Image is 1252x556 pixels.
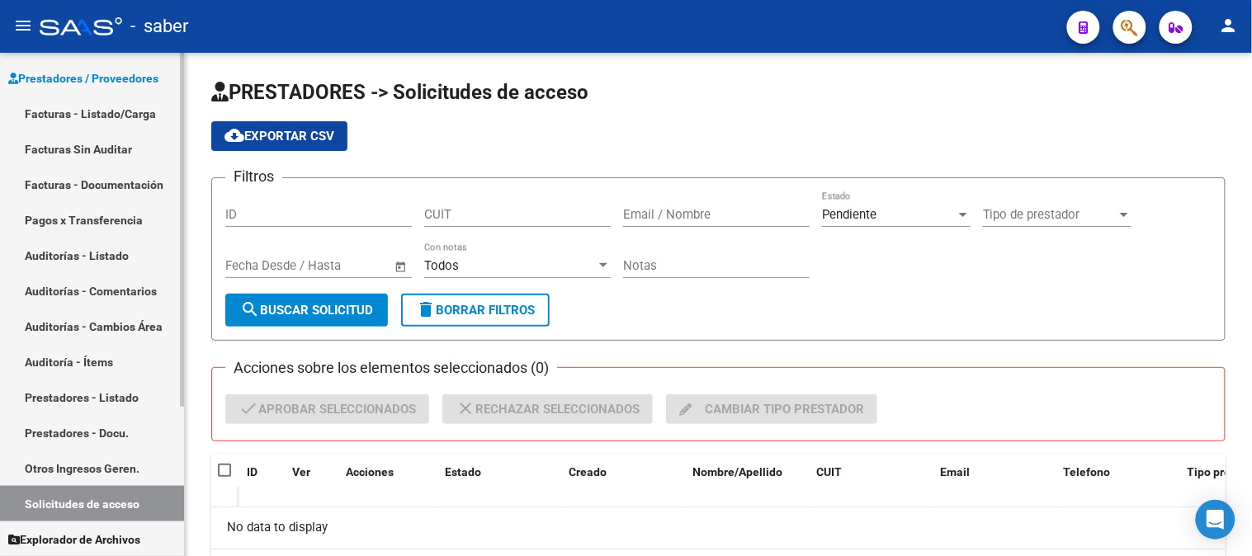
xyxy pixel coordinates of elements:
[692,465,782,478] span: Nombre/Apellido
[679,394,864,424] span: Cambiar tipo prestador
[211,507,1226,549] div: No data to display
[247,465,257,478] span: ID
[224,125,244,145] mat-icon: cloud_download
[239,394,416,424] span: Aprobar seleccionados
[438,455,562,509] datatable-header-cell: Estado
[424,258,459,273] span: Todos
[130,8,188,45] span: - saber
[392,257,411,276] button: Open calendar
[13,16,33,35] mat-icon: menu
[211,81,588,104] span: PRESTADORES -> Solicitudes de acceso
[940,465,970,478] span: Email
[240,299,260,319] mat-icon: search
[225,165,282,188] h3: Filtros
[416,303,535,318] span: Borrar Filtros
[456,394,640,424] span: Rechazar seleccionados
[225,394,429,424] button: Aprobar seleccionados
[240,303,373,318] span: Buscar solicitud
[686,455,810,509] datatable-header-cell: Nombre/Apellido
[445,465,481,478] span: Estado
[666,394,877,424] button: Cambiar tipo prestador
[339,455,438,509] datatable-header-cell: Acciones
[1064,465,1111,478] span: Telefono
[8,530,140,549] span: Explorador de Archivos
[225,258,292,273] input: Fecha inicio
[8,69,158,87] span: Prestadores / Proveedores
[211,121,347,151] button: Exportar CSV
[224,129,334,144] span: Exportar CSV
[307,258,387,273] input: Fecha fin
[810,455,933,509] datatable-header-cell: CUIT
[456,398,475,418] mat-icon: close
[240,455,286,509] datatable-header-cell: ID
[442,394,653,424] button: Rechazar seleccionados
[286,455,339,509] datatable-header-cell: Ver
[816,465,842,478] span: CUIT
[225,294,388,327] button: Buscar solicitud
[569,465,607,478] span: Creado
[239,398,258,418] mat-icon: check
[401,294,550,327] button: Borrar Filtros
[1196,500,1235,540] div: Open Intercom Messenger
[225,356,557,379] h3: Acciones sobre los elementos seleccionados (0)
[1219,16,1239,35] mat-icon: person
[346,465,394,478] span: Acciones
[292,465,310,478] span: Ver
[1057,455,1181,509] datatable-header-cell: Telefono
[933,455,1057,509] datatable-header-cell: Email
[416,299,436,319] mat-icon: delete
[983,207,1117,222] span: Tipo de prestador
[562,455,686,509] datatable-header-cell: Creado
[822,207,876,222] span: Pendiente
